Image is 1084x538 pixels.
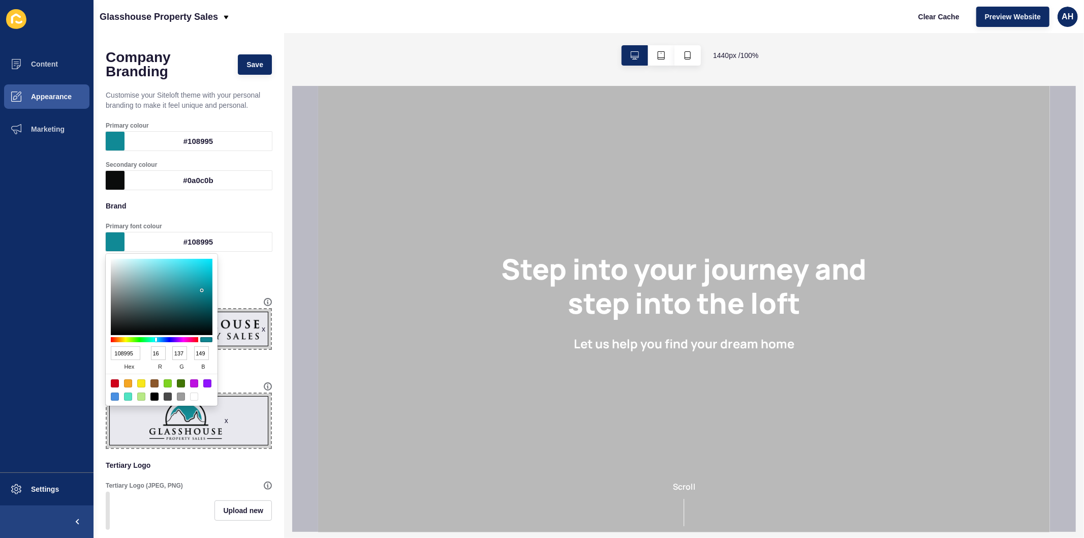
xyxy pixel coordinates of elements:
div: #B8E986 [137,393,145,401]
span: Preview Website [985,12,1041,22]
div: #417505 [177,379,185,387]
button: Clear Cache [910,7,968,27]
span: g [172,360,191,374]
div: #9B9B9B [177,393,185,401]
div: #F5A623 [124,379,132,387]
p: Tertiary Logo [106,454,272,476]
p: Customise your Siteloft theme with your personal branding to make it feel unique and personal. [106,84,272,116]
div: #0a0c0b [125,171,272,190]
div: #7ED321 [164,379,172,387]
div: #8B572A [150,379,159,387]
span: Upload new [223,505,263,516]
div: x [225,415,228,426]
h1: Company Branding [106,50,228,79]
p: Glasshouse Property Sales [100,4,218,29]
div: #108995 [125,132,272,151]
h1: Step into your journey and step into the loft [153,166,578,234]
label: Secondary colour [106,161,157,169]
button: Save [238,54,272,75]
h2: Let us help you find your dream home [256,250,476,265]
div: #FFFFFF [190,393,198,401]
div: #9013FE [203,379,211,387]
div: #D0021B [111,379,119,387]
button: Preview Website [976,7,1049,27]
span: Clear Cache [918,12,959,22]
p: Brand [106,195,272,217]
label: Primary font colour [106,222,162,230]
span: 1440 px / 100 % [713,50,759,61]
div: #4A90E2 [111,393,119,401]
label: Tertiary Logo (JPEG, PNG) [106,482,183,490]
div: #BD10E0 [190,379,198,387]
div: #000000 [150,393,159,401]
button: Upload new [214,500,272,521]
div: #50E3C2 [124,393,132,401]
div: #108995 [125,232,272,251]
div: #F8E71C [137,379,145,387]
div: #4A4A4A [164,393,172,401]
span: hex [111,360,148,374]
span: r [151,360,169,374]
span: AH [1062,12,1073,22]
div: Scroll [4,395,728,440]
div: x [262,324,265,334]
span: b [194,360,212,374]
span: Save [246,59,263,70]
label: Primary colour [106,122,149,130]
